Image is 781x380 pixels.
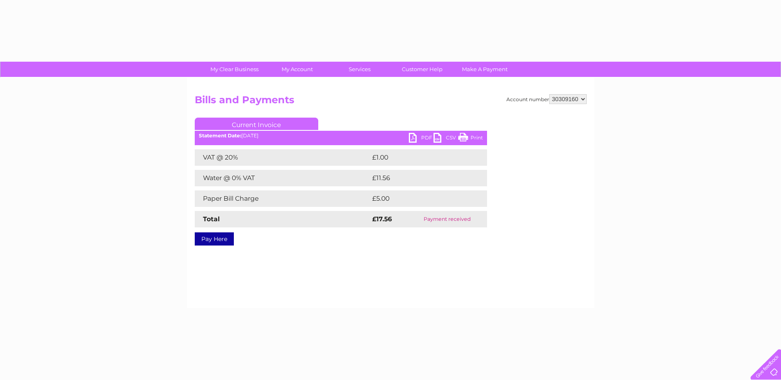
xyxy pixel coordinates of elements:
[409,133,434,145] a: PDF
[388,62,456,77] a: Customer Help
[372,215,392,223] strong: £17.56
[195,133,487,139] div: [DATE]
[370,190,468,207] td: £5.00
[407,211,487,227] td: Payment received
[195,170,370,186] td: Water @ 0% VAT
[199,132,241,139] b: Statement Date:
[506,94,587,104] div: Account number
[195,190,370,207] td: Paper Bill Charge
[195,232,234,246] a: Pay Here
[370,170,469,186] td: £11.56
[451,62,519,77] a: Make A Payment
[370,149,467,166] td: £1.00
[200,62,268,77] a: My Clear Business
[195,94,587,110] h2: Bills and Payments
[326,62,394,77] a: Services
[263,62,331,77] a: My Account
[203,215,220,223] strong: Total
[434,133,458,145] a: CSV
[195,149,370,166] td: VAT @ 20%
[195,118,318,130] a: Current Invoice
[458,133,483,145] a: Print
